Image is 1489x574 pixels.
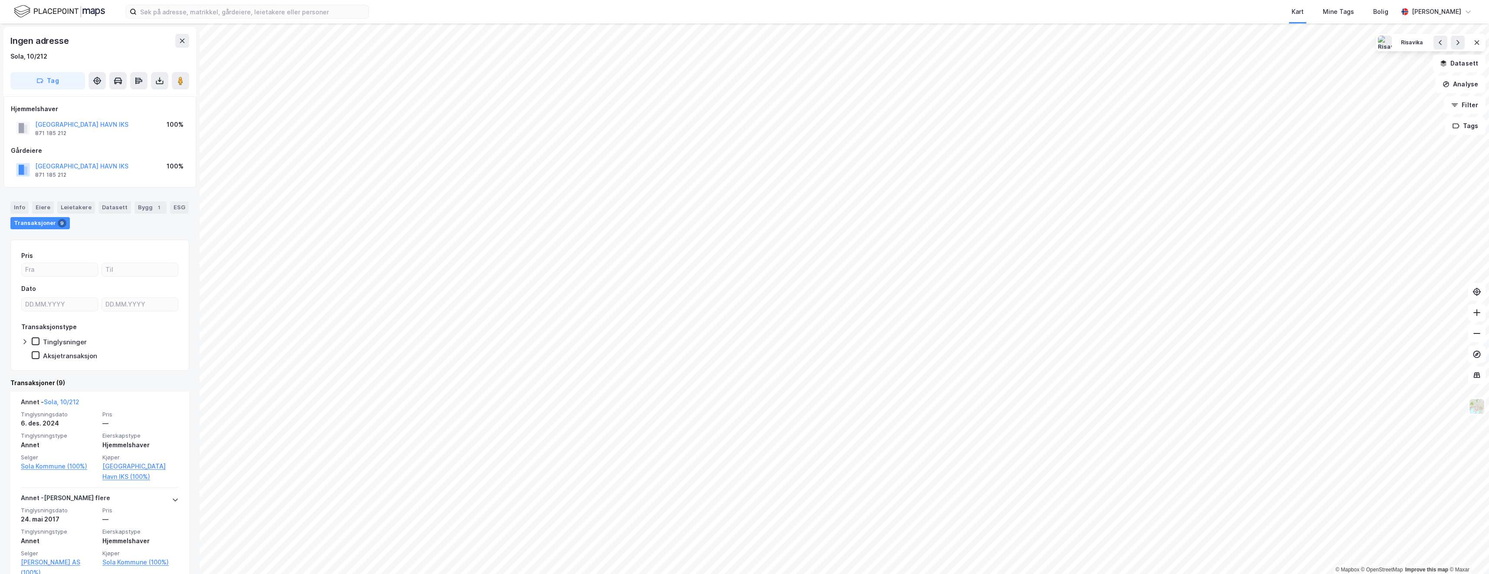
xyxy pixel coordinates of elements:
[21,528,97,535] span: Tinglysningstype
[1335,567,1359,573] a: Mapbox
[21,493,110,507] div: Annet - [PERSON_NAME] flere
[21,507,97,514] span: Tinglysningsdato
[1405,567,1448,573] a: Improve this map
[10,51,47,62] div: Sola, 10/212
[14,4,105,19] img: logo.f888ab2527a4732fd821a326f86c7f29.svg
[102,418,179,429] div: —
[1401,39,1423,46] div: Risavika
[11,104,189,114] div: Hjemmelshaver
[57,201,95,214] div: Leietakere
[10,34,70,48] div: Ingen adresse
[32,201,54,214] div: Eiere
[21,461,97,472] a: Sola Kommune (100%)
[10,72,85,89] button: Tag
[98,201,131,214] div: Datasett
[102,507,179,514] span: Pris
[102,557,179,567] a: Sola Kommune (100%)
[167,119,184,130] div: 100%
[1445,117,1486,135] button: Tags
[1433,55,1486,72] button: Datasett
[1292,7,1304,17] div: Kart
[21,536,97,546] div: Annet
[21,251,33,261] div: Pris
[1412,7,1461,17] div: [PERSON_NAME]
[102,550,179,557] span: Kjøper
[102,411,179,418] span: Pris
[1378,36,1392,49] img: Risavika
[102,514,179,525] div: —
[102,440,179,450] div: Hjemmelshaver
[102,528,179,535] span: Eierskapstype
[1361,567,1403,573] a: OpenStreetMap
[1446,532,1489,574] div: Kontrollprogram for chat
[21,514,97,525] div: 24. mai 2017
[10,378,189,388] div: Transaksjoner (9)
[21,411,97,418] span: Tinglysningsdato
[44,398,79,406] a: Sola, 10/212
[102,536,179,546] div: Hjemmelshaver
[1373,7,1388,17] div: Bolig
[11,145,189,156] div: Gårdeiere
[102,461,179,482] a: [GEOGRAPHIC_DATA] Havn IKS (100%)
[1395,36,1428,49] button: Risavika
[22,263,98,276] input: Fra
[22,298,98,311] input: DD.MM.YYYY
[102,263,178,276] input: Til
[10,201,29,214] div: Info
[102,454,179,461] span: Kjøper
[21,454,97,461] span: Selger
[21,397,79,411] div: Annet -
[21,322,77,332] div: Transaksjonstype
[10,217,70,229] div: Transaksjoner
[137,5,368,18] input: Søk på adresse, matrikkel, gårdeiere, leietakere eller personer
[1435,76,1486,93] button: Analyse
[21,432,97,439] span: Tinglysningstype
[134,201,167,214] div: Bygg
[21,418,97,429] div: 6. des. 2024
[43,338,87,346] div: Tinglysninger
[35,130,66,137] div: 871 185 212
[154,203,163,212] div: 1
[1323,7,1354,17] div: Mine Tags
[102,298,178,311] input: DD.MM.YYYY
[35,172,66,178] div: 871 185 212
[43,352,97,360] div: Aksjetransaksjon
[1469,398,1485,415] img: Z
[58,219,66,228] div: 9
[102,432,179,439] span: Eierskapstype
[21,284,36,294] div: Dato
[21,550,97,557] span: Selger
[1446,532,1489,574] iframe: Chat Widget
[21,440,97,450] div: Annet
[167,161,184,172] div: 100%
[1444,96,1486,114] button: Filter
[170,201,189,214] div: ESG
